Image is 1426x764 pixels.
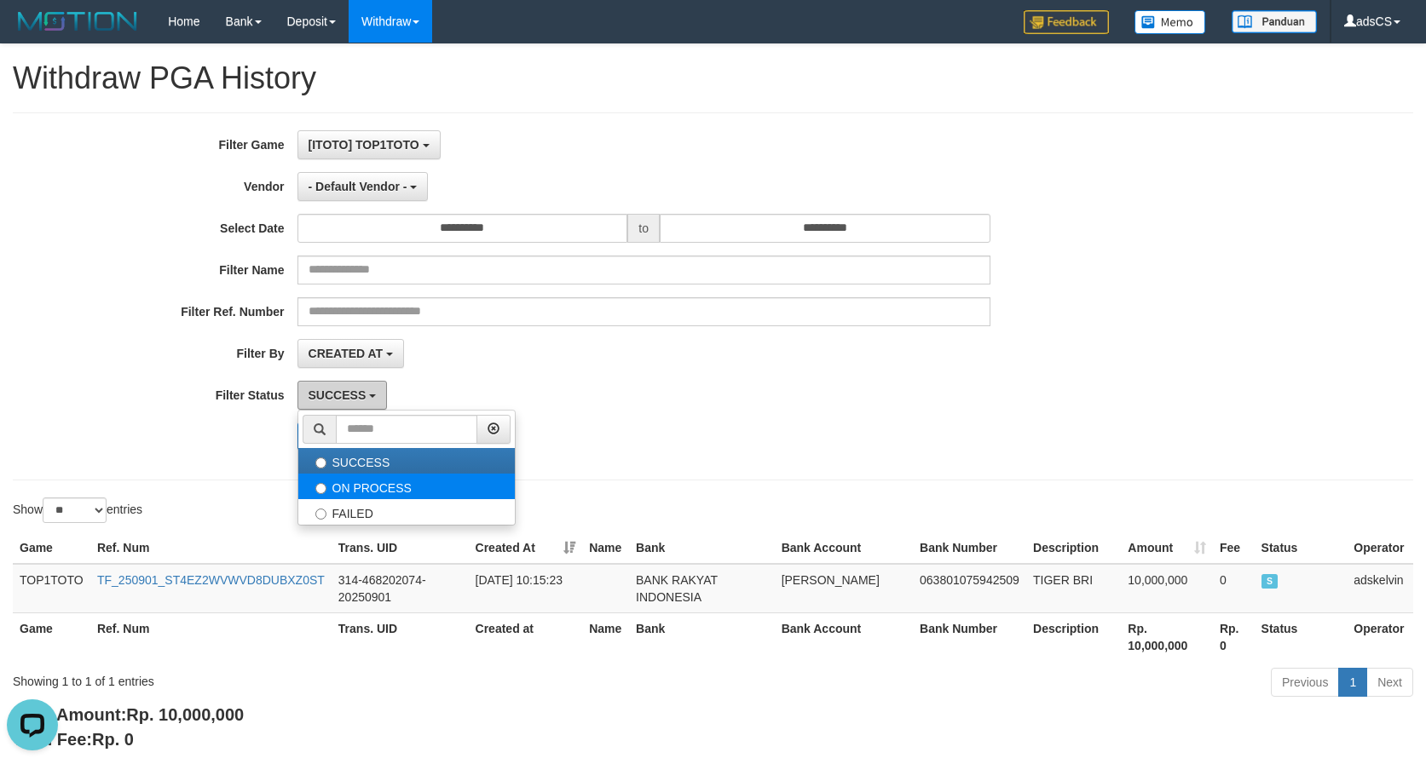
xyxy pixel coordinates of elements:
button: Open LiveChat chat widget [7,7,58,58]
button: SUCCESS [297,381,388,410]
th: Created at [469,612,583,661]
th: Bank [629,612,775,661]
label: Show entries [13,497,142,523]
th: Status [1255,532,1348,564]
div: Showing 1 to 1 of 1 entries [13,666,581,690]
th: Operator [1347,612,1413,661]
td: BANK RAKYAT INDONESIA [629,564,775,613]
select: Showentries [43,497,107,523]
span: CREATED AT [309,347,384,360]
th: Bank [629,532,775,564]
img: Button%20Memo.svg [1134,10,1206,34]
th: Created At: activate to sort column ascending [469,532,583,564]
span: - Default Vendor - [309,180,407,193]
a: 1 [1338,668,1367,697]
button: - Default Vendor - [297,172,429,201]
label: SUCCESS [298,448,515,474]
td: 314-468202074-20250901 [332,564,469,613]
th: Bank Account [775,532,913,564]
th: Game [13,612,90,661]
button: CREATED AT [297,339,405,368]
span: Rp. 10,000,000 [126,705,244,724]
th: Rp. 10,000,000 [1121,612,1213,661]
a: Previous [1271,668,1339,697]
th: Bank Account [775,612,913,661]
input: SUCCESS [315,457,326,468]
span: Rp. 0 [92,730,134,749]
input: FAILED [315,508,326,520]
a: TF_250901_ST4EZ2WVWVD8DUBXZ0ST [97,573,325,587]
td: [DATE] 10:15:23 [469,564,583,613]
img: Feedback.jpg [1024,10,1109,34]
img: MOTION_logo.png [13,9,142,34]
th: Operator [1347,532,1413,564]
span: SUCCESS [1261,574,1279,589]
h1: Withdraw PGA History [13,61,1413,95]
b: Total Amount: [13,705,244,724]
th: Amount: activate to sort column ascending [1121,532,1213,564]
button: [ITOTO] TOP1TOTO [297,130,441,159]
img: panduan.png [1232,10,1317,33]
th: Rp. 0 [1213,612,1255,661]
input: ON PROCESS [315,483,326,494]
th: Name [582,532,629,564]
td: 063801075942509 [913,564,1026,613]
th: Trans. UID [332,612,469,661]
span: to [627,214,660,243]
th: Ref. Num [90,612,332,661]
th: Trans. UID [332,532,469,564]
th: Description [1026,612,1121,661]
td: 0 [1213,564,1255,613]
td: adskelvin [1347,564,1413,613]
th: Status [1255,612,1348,661]
td: TIGER BRI [1026,564,1121,613]
label: ON PROCESS [298,474,515,499]
span: SUCCESS [309,388,367,402]
th: Description [1026,532,1121,564]
b: Total Fee: [13,730,134,749]
span: [ITOTO] TOP1TOTO [309,138,419,152]
td: [PERSON_NAME] [775,564,913,613]
th: Bank Number [913,532,1026,564]
th: Ref. Num [90,532,332,564]
td: TOP1TOTO [13,564,90,613]
th: Game [13,532,90,564]
a: Next [1366,668,1413,697]
th: Bank Number [913,612,1026,661]
th: Fee [1213,532,1255,564]
td: 10,000,000 [1121,564,1213,613]
th: Name [582,612,629,661]
label: FAILED [298,499,515,525]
